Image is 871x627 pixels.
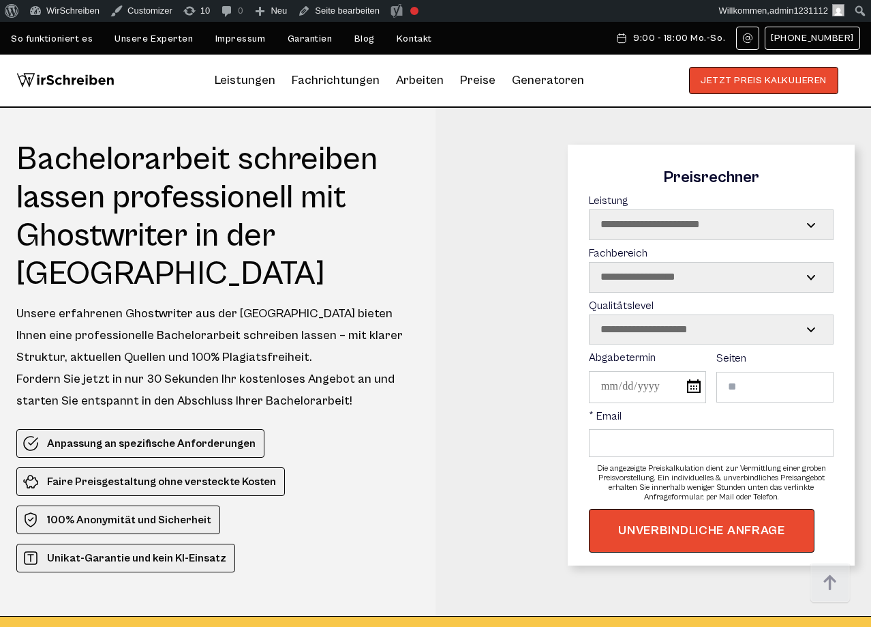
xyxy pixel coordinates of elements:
[771,33,854,44] span: [PHONE_NUMBER]
[810,563,851,604] img: button top
[589,429,834,457] input: * Email
[765,27,860,50] a: [PHONE_NUMBER]
[22,473,39,490] img: Faire Preisgestaltung ohne versteckte Kosten
[11,33,93,44] a: So funktioniert es
[16,429,264,458] li: Anpassung an spezifische Anforderungen
[633,33,725,44] span: 9:00 - 18:00 Mo.-So.
[410,7,418,15] div: Verbesserungsbedarf
[16,67,114,94] img: logo wirschreiben
[589,371,706,403] input: Abgabetermin
[215,33,266,44] a: Impressum
[460,73,495,87] a: Preise
[590,210,833,239] select: Leistung
[589,509,814,553] button: UNVERBINDLICHE ANFRAGE
[397,33,432,44] a: Kontakt
[689,67,838,94] button: JETZT PREIS KALKULIEREN
[288,33,333,44] a: Garantien
[16,467,285,496] li: Faire Preisgestaltung ohne versteckte Kosten
[22,512,39,528] img: 100% Anonymität und Sicherheit
[589,351,706,403] label: Abgabetermin
[16,506,220,534] li: 100% Anonymität und Sicherheit
[589,410,834,457] label: * Email
[769,5,828,16] span: admin1231112
[615,33,628,44] img: Schedule
[590,263,833,291] select: Fachbereich
[590,315,833,344] select: Qualitätslevel
[589,300,834,345] label: Qualitätslevel
[16,303,410,412] div: Unsere erfahrenen Ghostwriter aus der [GEOGRAPHIC_DATA] bieten Ihnen eine professionelle Bachelor...
[512,70,584,91] a: Generatoren
[742,33,753,44] img: Email
[22,550,39,566] img: Unikat-Garantie und kein KI-Einsatz
[618,523,785,539] span: UNVERBINDLICHE ANFRAGE
[716,352,746,364] span: Seiten
[396,70,444,91] a: Arbeiten
[589,169,834,552] form: Contact form
[589,169,834,188] div: Preisrechner
[589,464,834,501] div: Die angezeigte Preiskalkulation dient zur Vermittlung einer groben Preisvorstellung. Ein individu...
[589,194,834,240] label: Leistung
[589,247,834,293] label: Fachbereich
[215,70,275,91] a: Leistungen
[114,33,193,44] a: Unsere Experten
[292,70,380,91] a: Fachrichtungen
[354,33,375,44] a: Blog
[16,544,235,572] li: Unikat-Garantie und kein KI-Einsatz
[22,435,39,452] img: Anpassung an spezifische Anforderungen
[16,141,410,293] h1: Bachelorarbeit schreiben lassen professionell mit Ghostwriter in der [GEOGRAPHIC_DATA]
